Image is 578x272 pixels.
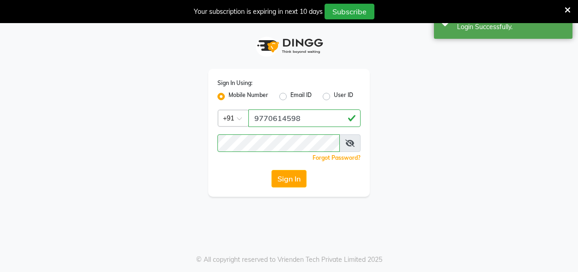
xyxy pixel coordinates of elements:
[229,91,268,102] label: Mobile Number
[290,91,312,102] label: Email ID
[248,109,361,127] input: Username
[313,154,361,161] a: Forgot Password?
[457,22,566,32] div: Login Successfully.
[271,170,307,187] button: Sign In
[334,91,353,102] label: User ID
[217,79,253,87] label: Sign In Using:
[194,7,323,17] div: Your subscription is expiring in next 10 days
[325,4,374,19] button: Subscribe
[252,32,326,60] img: logo1.svg
[217,134,340,152] input: Username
